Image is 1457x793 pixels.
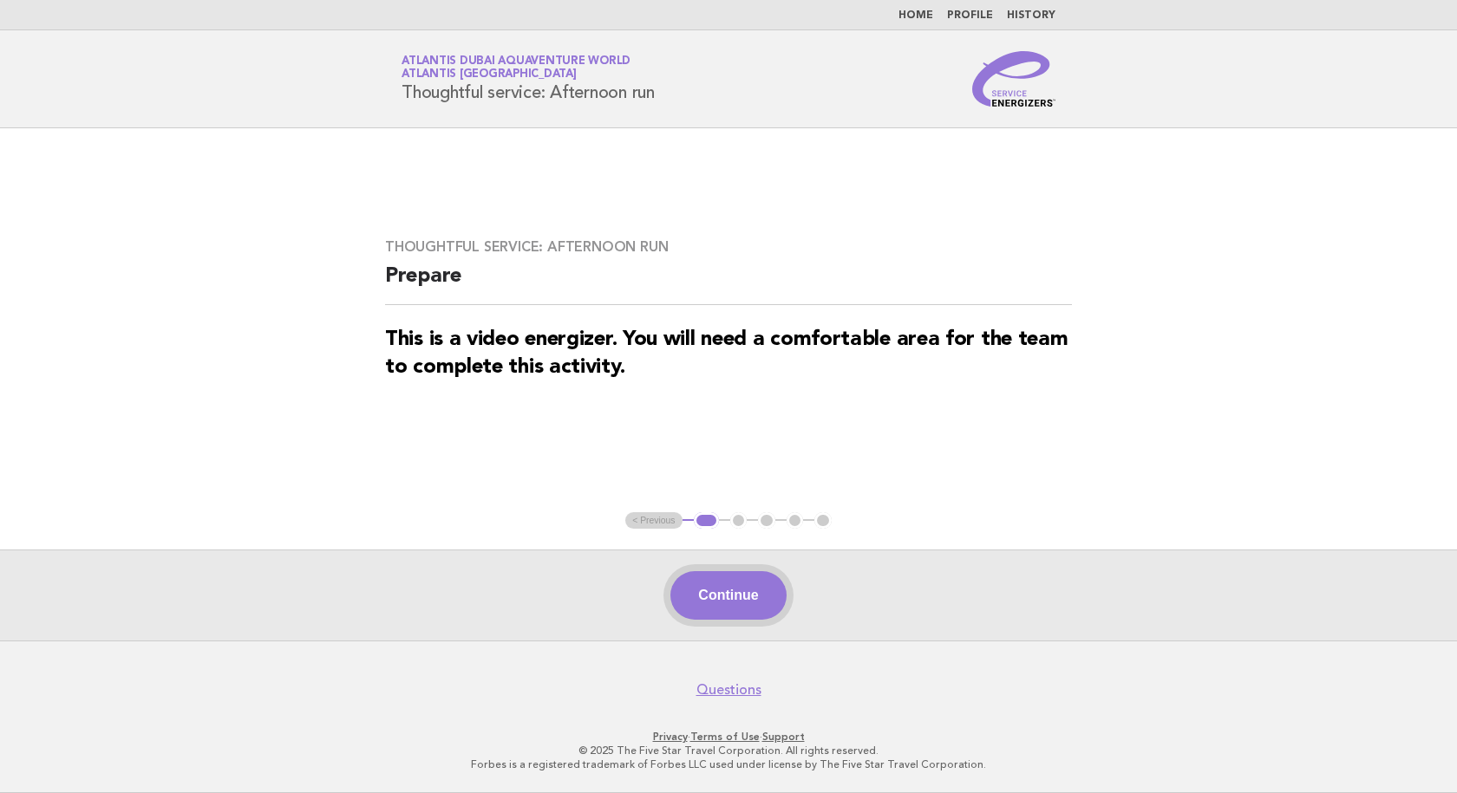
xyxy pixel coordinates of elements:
a: Privacy [653,731,688,743]
h1: Thoughtful service: Afternoon run [402,56,655,101]
h2: Prepare [385,263,1072,305]
h3: Thoughtful service: Afternoon run [385,238,1072,256]
button: 1 [694,512,719,530]
p: © 2025 The Five Star Travel Corporation. All rights reserved. [198,744,1259,757]
strong: This is a video energizer. You will need a comfortable area for the team to complete this activity. [385,329,1068,378]
a: Support [762,731,805,743]
a: Home [898,10,933,21]
a: Questions [696,681,761,699]
a: Atlantis Dubai Aquaventure WorldAtlantis [GEOGRAPHIC_DATA] [402,55,630,80]
img: Service Energizers [972,51,1055,107]
span: Atlantis [GEOGRAPHIC_DATA] [402,69,577,81]
p: Forbes is a registered trademark of Forbes LLC used under license by The Five Star Travel Corpora... [198,757,1259,771]
button: Continue [670,571,786,620]
a: Terms of Use [690,731,760,743]
p: · · [198,730,1259,744]
a: Profile [947,10,993,21]
a: History [1007,10,1055,21]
